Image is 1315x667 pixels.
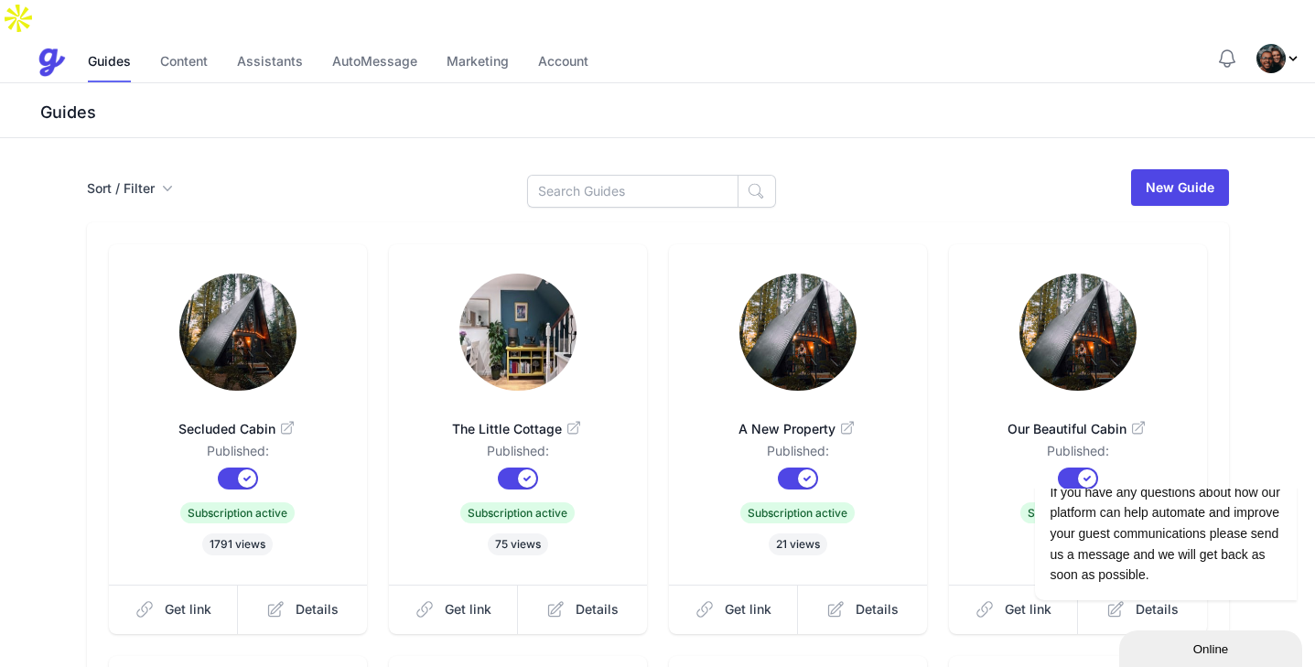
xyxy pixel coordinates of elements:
[1119,627,1306,667] iframe: chat widget
[202,533,273,555] span: 1791 views
[332,43,417,82] a: AutoMessage
[1216,48,1238,70] button: Notifications
[87,179,173,198] button: Sort / Filter
[1256,44,1300,73] div: Profile Menu
[138,442,338,468] dd: Published:
[978,442,1178,468] dd: Published:
[109,585,239,634] a: Get link
[88,43,131,82] a: Guides
[740,502,855,523] span: Subscription active
[237,43,303,82] a: Assistants
[165,600,211,619] span: Get link
[447,43,509,82] a: Marketing
[180,502,295,523] span: Subscription active
[459,274,577,391] img: 8hg2l9nlo86x4iznkq1ii7ae8cgc
[739,274,857,391] img: 158gw9zbo16esmgc8wtd4bbjq8gh
[669,585,799,634] a: Get link
[527,175,738,208] input: Search Guides
[518,585,647,634] a: Details
[1019,274,1137,391] img: yufnkr7zxyzldlnmlpwgqhyhi00j
[138,398,338,442] a: Secluded Cabin
[798,585,927,634] a: Details
[296,600,339,619] span: Details
[576,600,619,619] span: Details
[138,420,338,438] span: Secluded Cabin
[949,585,1079,634] a: Get link
[978,420,1178,438] span: Our Beautiful Cabin
[538,43,588,82] a: Account
[37,102,1315,124] h3: Guides
[978,398,1178,442] a: Our Beautiful Cabin
[179,274,296,391] img: 8wq9u04t2vd5nnc6moh5knn6q7pi
[856,600,899,619] span: Details
[418,420,618,438] span: The Little Cottage
[445,600,491,619] span: Get link
[488,533,548,555] span: 75 views
[460,502,575,523] span: Subscription active
[725,600,771,619] span: Get link
[698,420,898,438] span: A New Property
[238,585,367,634] a: Details
[698,442,898,468] dd: Published:
[1256,44,1286,73] img: 3idsofojyu6u6j06bz8rmhlghd5i
[698,398,898,442] a: A New Property
[418,398,618,442] a: The Little Cottage
[976,489,1306,621] iframe: chat widget
[160,43,208,82] a: Content
[1131,169,1229,206] a: New Guide
[37,48,66,77] img: Guestive Guides
[418,442,618,468] dd: Published:
[389,585,519,634] a: Get link
[769,533,827,555] span: 21 views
